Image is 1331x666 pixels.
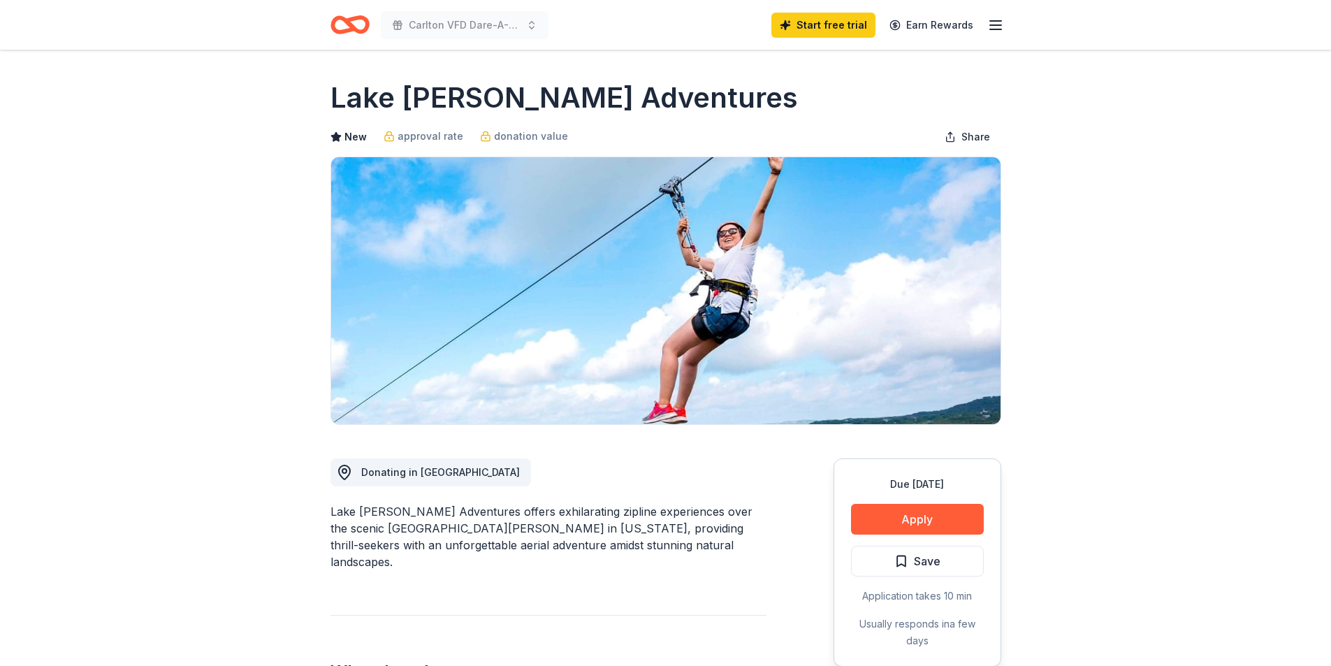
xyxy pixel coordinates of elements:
a: donation value [480,128,568,145]
span: Carlton VFD Dare-A-Oke [409,17,521,34]
img: Image for Lake Travis Zipline Adventures [331,157,1001,424]
button: Apply [851,504,984,535]
a: Home [330,8,370,41]
span: Donating in [GEOGRAPHIC_DATA] [361,466,520,478]
span: New [344,129,367,145]
span: Save [914,552,940,570]
div: Lake [PERSON_NAME] Adventures offers exhilarating zipline experiences over the scenic [GEOGRAPHIC... [330,503,766,570]
button: Share [933,123,1001,151]
a: Earn Rewards [881,13,982,38]
span: approval rate [398,128,463,145]
a: Start free trial [771,13,875,38]
div: Due [DATE] [851,476,984,493]
span: Share [961,129,990,145]
h1: Lake [PERSON_NAME] Adventures [330,78,798,117]
span: donation value [494,128,568,145]
button: Save [851,546,984,577]
div: Usually responds in a few days [851,616,984,649]
a: approval rate [384,128,463,145]
button: Carlton VFD Dare-A-Oke [381,11,548,39]
div: Application takes 10 min [851,588,984,605]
